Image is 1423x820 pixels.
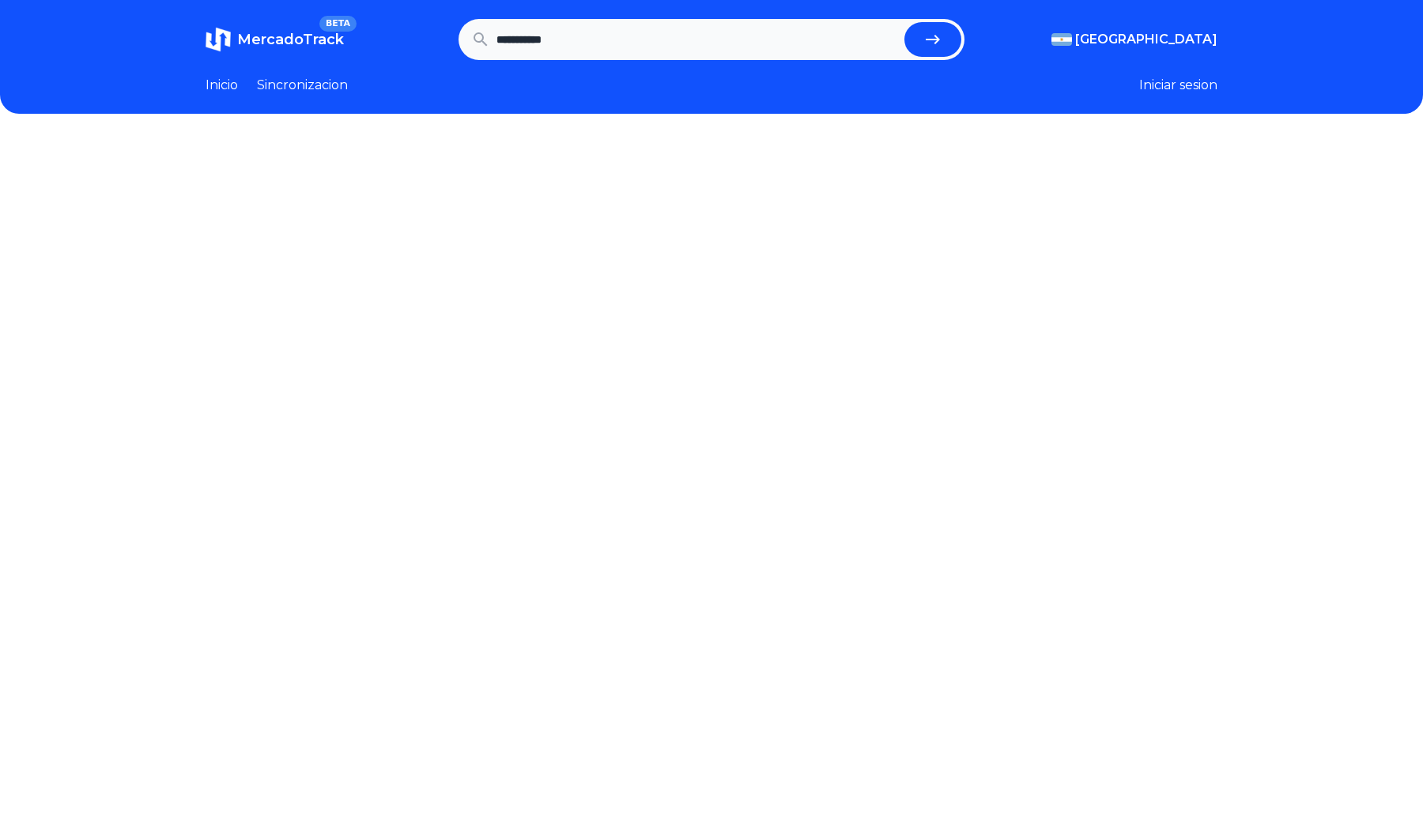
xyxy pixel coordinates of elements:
[206,76,238,95] a: Inicio
[206,27,231,52] img: MercadoTrack
[1051,33,1072,46] img: Argentina
[1075,30,1217,49] span: [GEOGRAPHIC_DATA]
[1139,76,1217,95] button: Iniciar sesion
[237,31,344,48] span: MercadoTrack
[206,27,344,52] a: MercadoTrackBETA
[319,16,357,32] span: BETA
[257,76,348,95] a: Sincronizacion
[1051,30,1217,49] button: [GEOGRAPHIC_DATA]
